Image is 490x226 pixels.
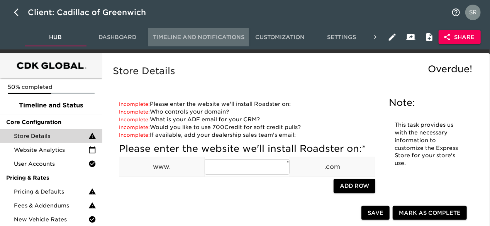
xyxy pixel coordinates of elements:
h5: Store Details [113,65,476,77]
span: Pricing & Defaults [14,188,88,195]
span: Share [445,32,475,42]
div: Client: Cadillac of Greenwich [28,6,157,19]
span: Hub [29,32,82,42]
span: Store Details [14,132,88,140]
a: Please enter the website we'll install Roadster on: [119,101,291,107]
h5: Please enter the website we'll install Roadster on: [119,143,375,155]
span: Pricing & Rates [6,174,96,182]
button: Save [361,206,390,220]
a: Who controls your domain? [119,109,229,115]
span: Incomplete: [119,124,150,130]
button: Mark as Complete [393,206,467,220]
span: Customization [254,32,306,42]
button: Add Row [334,179,375,193]
img: Profile [465,5,481,20]
span: Core Configuration [6,118,96,126]
span: Incomplete: [119,101,150,107]
button: notifications [447,3,465,22]
span: Timeline and Status [6,101,96,110]
a: What is your ADF email for your CRM? [119,116,260,122]
span: Incomplete: [119,109,150,115]
p: .com [290,162,375,172]
span: Overdue! [428,63,472,75]
p: This task provides us with the necessary information to customize the Express Store for your stor... [395,121,459,167]
span: Website Analytics [14,146,88,154]
span: Fees & Addendums [14,202,88,209]
span: Settings [315,32,368,42]
span: Save [368,208,383,218]
h5: Note: [389,97,465,109]
span: User Accounts [14,160,88,168]
span: Mark as Complete [399,208,461,218]
p: 50% completed [8,83,95,91]
span: Timeline and Notifications [153,32,244,42]
a: If available, add your dealership sales team's email: [119,132,296,138]
button: Share [439,30,481,44]
span: Add Row [340,181,369,191]
p: www. [119,162,204,172]
span: Dashboard [91,32,144,42]
span: Incomplete: [119,117,150,122]
span: Incomplete: [119,132,150,138]
span: New Vehicle Rates [14,216,88,223]
a: Would you like to use 700Credit for soft credit pulls? [119,124,301,130]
